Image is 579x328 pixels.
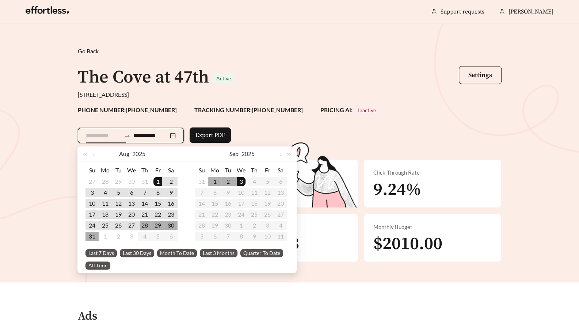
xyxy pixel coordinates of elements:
[127,188,136,197] div: 6
[138,198,151,209] td: 2025-08-14
[208,176,221,187] td: 2025-09-01
[248,164,261,176] th: Th
[224,177,232,186] div: 2
[140,177,149,186] div: 31
[221,164,235,176] th: Tu
[164,220,178,231] td: 2025-08-30
[125,164,138,176] th: We
[119,146,129,161] button: Aug
[151,209,164,220] td: 2025-08-22
[167,221,175,230] div: 30
[320,106,380,113] strong: PRICING AI:
[114,210,123,219] div: 19
[167,188,175,197] div: 9
[78,310,97,323] h4: Ads
[85,176,99,187] td: 2025-07-27
[197,177,206,186] div: 31
[229,146,239,161] button: Sep
[85,249,117,257] span: Last 7 Days
[140,199,149,208] div: 14
[125,198,138,209] td: 2025-08-13
[164,198,178,209] td: 2025-08-16
[88,199,96,208] div: 10
[101,177,110,186] div: 28
[88,210,96,219] div: 17
[101,232,110,241] div: 1
[140,210,149,219] div: 21
[112,198,125,209] td: 2025-08-12
[99,176,112,187] td: 2025-07-28
[127,210,136,219] div: 20
[99,164,112,176] th: Mo
[114,221,123,230] div: 26
[153,188,162,197] div: 8
[112,164,125,176] th: Tu
[167,177,175,186] div: 2
[200,249,237,257] span: Last 3 Months
[373,233,442,255] span: $2010.00
[85,262,110,270] span: All Time
[85,209,99,220] td: 2025-08-17
[153,210,162,219] div: 22
[114,177,123,186] div: 29
[127,232,136,241] div: 3
[459,66,502,84] button: Settings
[153,177,162,186] div: 1
[151,164,164,176] th: Fr
[85,231,99,242] td: 2025-08-31
[195,176,208,187] td: 2025-08-31
[114,188,123,197] div: 5
[132,146,145,161] button: 2025
[151,198,164,209] td: 2025-08-15
[112,176,125,187] td: 2025-07-29
[138,220,151,231] td: 2025-08-28
[125,209,138,220] td: 2025-08-20
[373,179,421,201] span: 9.24%
[88,221,96,230] div: 24
[216,75,231,81] span: Active
[78,90,502,99] div: [STREET_ADDRESS]
[99,209,112,220] td: 2025-08-18
[358,107,376,113] span: Inactive
[261,164,274,176] th: Fr
[195,131,225,140] span: Export PDF
[373,168,492,177] div: Click-Through Rate
[221,176,235,187] td: 2025-09-02
[373,223,492,231] div: Monthly Budget
[127,221,136,230] div: 27
[153,221,162,230] div: 29
[164,164,178,176] th: Sa
[127,199,136,208] div: 13
[140,221,149,230] div: 28
[120,249,154,257] span: Last 30 Days
[468,71,492,79] span: Settings
[85,187,99,198] td: 2025-08-03
[85,164,99,176] th: Su
[151,187,164,198] td: 2025-08-08
[441,8,484,15] a: Support requests
[99,198,112,209] td: 2025-08-11
[153,199,162,208] div: 15
[78,106,177,113] strong: PHONE NUMBER: [PHONE_NUMBER]
[125,187,138,198] td: 2025-08-06
[194,106,303,113] strong: TRACKING NUMBER: [PHONE_NUMBER]
[124,133,130,139] span: swap-right
[85,198,99,209] td: 2025-08-10
[164,187,178,198] td: 2025-08-09
[151,220,164,231] td: 2025-08-29
[88,232,96,241] div: 31
[124,132,130,139] span: to
[125,231,138,242] td: 2025-09-03
[101,210,110,219] div: 18
[164,209,178,220] td: 2025-08-23
[195,164,208,176] th: Su
[138,164,151,176] th: Th
[240,249,283,257] span: Quarter To Date
[167,210,175,219] div: 23
[140,188,149,197] div: 7
[164,176,178,187] td: 2025-08-02
[508,8,553,15] span: [PERSON_NAME]
[151,176,164,187] td: 2025-08-01
[101,221,110,230] div: 25
[88,188,96,197] div: 3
